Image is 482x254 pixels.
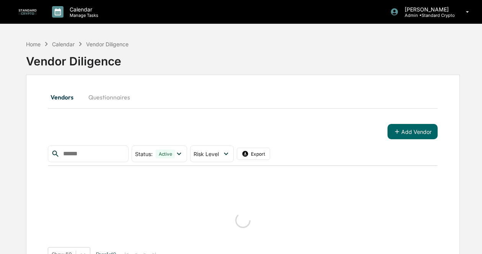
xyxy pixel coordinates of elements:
[64,13,102,18] p: Manage Tasks
[48,88,82,106] button: Vendors
[52,41,75,47] div: Calendar
[399,6,455,13] p: [PERSON_NAME]
[26,41,41,47] div: Home
[82,88,136,106] button: Questionnaires
[194,151,219,157] span: Risk Level
[399,13,455,18] p: Admin • Standard Crypto
[48,88,438,106] div: secondary tabs example
[64,6,102,13] p: Calendar
[237,148,270,160] button: Export
[26,48,460,68] div: Vendor Diligence
[86,41,129,47] div: Vendor Diligence
[135,151,153,157] span: Status :
[388,124,438,139] button: Add Vendor
[156,150,175,158] div: Active
[18,9,37,15] img: logo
